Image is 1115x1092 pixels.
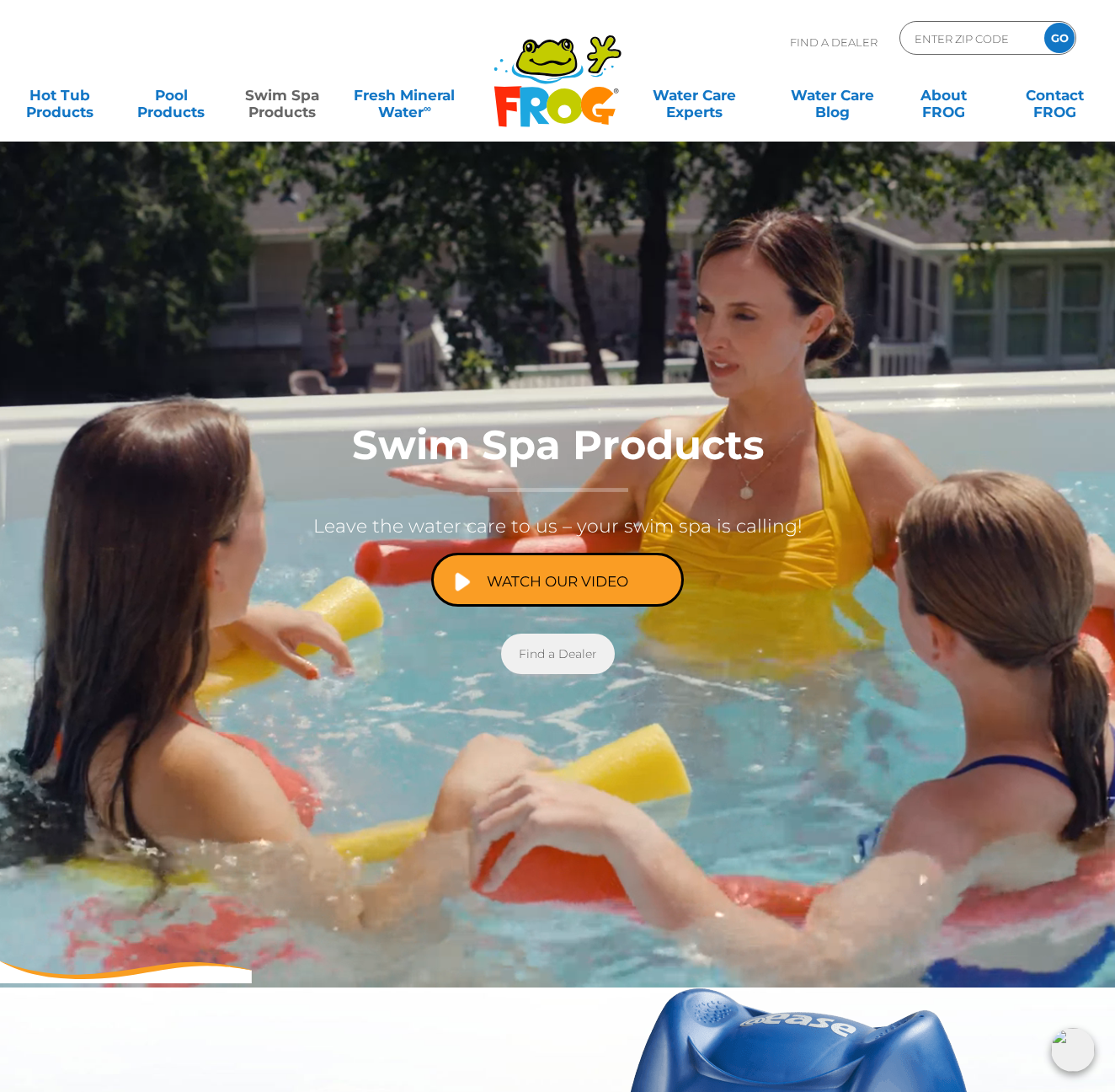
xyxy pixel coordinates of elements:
a: Fresh MineralWater∞ [350,78,458,112]
a: Hot TubProducts [17,78,104,112]
p: Find A Dealer [790,21,878,63]
a: Water CareBlog [789,78,876,112]
sup: ∞ [424,102,431,115]
a: Watch Our Video [431,553,684,607]
h1: Swim Spa Products [221,423,894,492]
input: GO [1044,23,1075,53]
a: Swim SpaProducts [239,78,326,112]
input: Zip Code Form [913,26,1027,51]
p: Leave the water care to us – your swim spa is calling! [221,509,894,544]
a: AboutFROG [900,78,987,112]
a: Find a Dealer [501,634,615,674]
a: Water CareExperts [624,78,765,112]
a: PoolProducts [128,78,215,112]
img: openIcon [1051,1028,1095,1072]
a: ContactFROG [1011,78,1098,112]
